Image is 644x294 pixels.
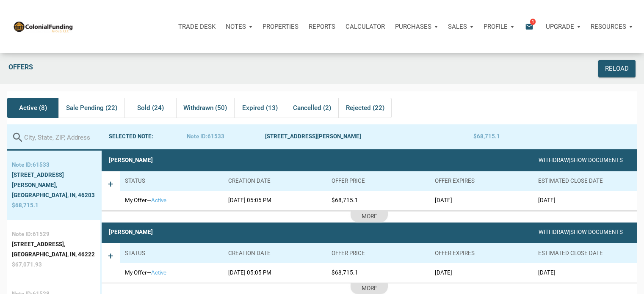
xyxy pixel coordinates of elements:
th: Offer Expires [430,171,533,191]
button: email1 [519,14,541,39]
th: Creation date [224,243,327,263]
div: [PERSON_NAME] [109,155,153,165]
p: Reports [309,23,335,30]
span: | [569,229,570,235]
th: Offer price [327,171,430,191]
div: $68,715.1 [473,132,552,142]
a: Withdraw [539,229,569,235]
span: + [108,250,113,275]
div: Reload [605,64,629,74]
div: [STREET_ADDRESS], [12,239,95,250]
div: Offers [4,60,513,77]
input: City, State, ZIP, Address [24,128,97,147]
div: More [362,284,377,294]
span: 61529 [33,231,50,237]
a: Properties [257,14,304,39]
td: $68,715.1 [327,191,430,210]
button: Upgrade [541,14,586,39]
span: — [147,269,151,276]
a: Show Documents [570,229,623,235]
p: Upgrade [546,23,574,30]
div: Cancelled (2) [286,98,338,118]
div: [PERSON_NAME] [109,227,153,237]
p: Calculator [345,23,385,30]
a: Calculator [340,14,390,39]
span: | [569,157,570,163]
i: search [11,131,24,144]
span: Sold (24) [137,103,164,113]
th: Estimated Close Date [533,171,637,191]
i: email [524,22,534,31]
span: Active (8) [19,103,47,113]
div: $67,071.93 [12,260,95,270]
span: Sale Pending (22) [66,103,117,113]
span: Note ID: [12,231,33,237]
span: active [151,197,166,203]
div: [STREET_ADDRESS][PERSON_NAME] [265,132,473,142]
p: Trade Desk [178,23,216,30]
p: Properties [263,23,299,30]
div: Active (8) [7,98,59,118]
th: Offer price [327,243,430,263]
div: Selected note: [109,132,187,142]
a: Show Documents [570,157,623,163]
th: Status [120,171,224,191]
div: Sale Pending (22) [58,98,124,118]
button: Purchases [390,14,443,39]
td: [DATE] [533,263,637,283]
button: More [351,212,388,222]
button: Profile [478,14,519,39]
td: $68,715.1 [327,263,430,283]
p: Profile [484,23,508,30]
button: Reports [304,14,340,39]
span: Note ID: [187,133,207,140]
button: Notes [221,14,257,39]
td: [DATE] [533,191,637,210]
span: My Offer [125,197,147,203]
span: My Offer [125,269,147,276]
p: Purchases [395,23,431,30]
div: Expired (13) [234,98,286,118]
td: [DATE] 05:05 PM [224,191,327,210]
span: Rejected (22) [346,103,384,113]
span: active [151,269,166,276]
div: Sold (24) [124,98,176,118]
td: [DATE] [430,191,533,210]
button: Resources [586,14,638,39]
th: Estimated Close Date [533,243,637,263]
div: [GEOGRAPHIC_DATA], IN, 46222 [12,250,95,260]
span: Withdrawn (50) [183,103,227,113]
td: [DATE] 05:05 PM [224,263,327,283]
th: Offer Expires [430,243,533,263]
th: Creation date [224,171,327,191]
div: More [362,212,377,222]
img: NoteUnlimited [13,20,73,33]
button: More [351,283,388,294]
p: Resources [591,23,626,30]
span: — [147,197,151,203]
th: Status [120,243,224,263]
td: [DATE] [430,263,533,283]
span: 61533 [207,133,224,140]
span: Cancelled (2) [293,103,331,113]
div: Withdrawn (50) [176,98,234,118]
button: Trade Desk [173,14,221,39]
p: Notes [226,23,246,30]
span: 1 [530,18,536,25]
p: Sales [448,23,467,30]
a: Withdraw [539,157,569,163]
button: Reload [598,60,636,77]
span: Expired (13) [242,103,278,113]
button: Sales [443,14,478,39]
div: Rejected (22) [338,98,392,118]
span: + [108,179,113,203]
